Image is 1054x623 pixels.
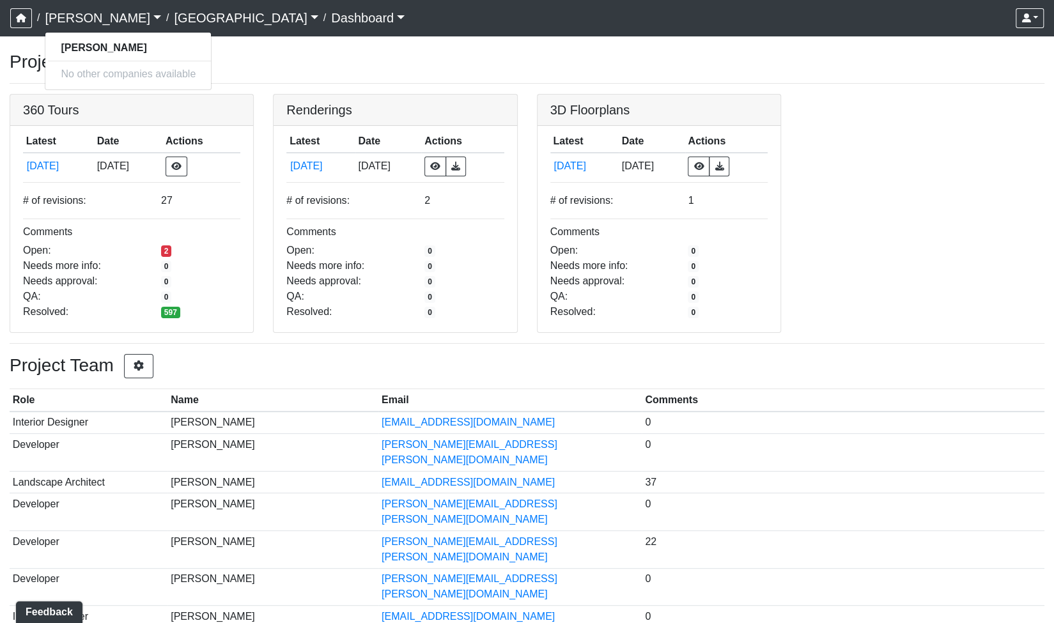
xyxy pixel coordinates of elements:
button: [DATE] [290,158,352,174]
th: Comments [642,389,1044,411]
h3: Project Deliverables [10,51,1044,73]
td: 0 [642,434,1044,472]
td: 0 [642,493,1044,531]
a: [PERSON_NAME] [45,5,161,31]
td: avFcituVdTN5TeZw4YvRD7 [286,153,355,180]
a: [PERSON_NAME][EMAIL_ADDRESS][PERSON_NAME][DOMAIN_NAME] [382,498,557,525]
a: [EMAIL_ADDRESS][DOMAIN_NAME] [382,417,555,427]
iframe: Ybug feedback widget [10,597,85,623]
td: Landscape Architect [10,471,167,493]
button: [DATE] [553,158,616,174]
th: Email [378,389,642,411]
th: Name [167,389,378,411]
td: 0 [642,411,1044,434]
td: [PERSON_NAME] [167,568,378,606]
td: [PERSON_NAME] [167,493,378,531]
td: Developer [10,434,167,472]
a: [EMAIL_ADDRESS][DOMAIN_NAME] [382,477,555,488]
td: 93VtKPcPFWh8z7vX4wXbQP [23,153,94,180]
button: [DATE] [26,158,91,174]
td: m6gPHqeE6DJAjJqz47tRiF [550,153,619,180]
th: Role [10,389,167,411]
td: Developer [10,568,167,606]
td: 0 [642,568,1044,606]
div: [PERSON_NAME] [45,32,212,90]
a: [PERSON_NAME][EMAIL_ADDRESS][PERSON_NAME][DOMAIN_NAME] [382,536,557,562]
span: / [161,5,174,31]
a: Dashboard [331,5,405,31]
a: [PERSON_NAME][EMAIL_ADDRESS][PERSON_NAME][DOMAIN_NAME] [382,439,557,465]
span: / [318,5,331,31]
h3: Project Team [10,354,1044,378]
td: [PERSON_NAME] [167,530,378,568]
a: [PERSON_NAME] [45,38,211,58]
a: [GEOGRAPHIC_DATA] [174,5,318,31]
a: [PERSON_NAME][EMAIL_ADDRESS][PERSON_NAME][DOMAIN_NAME] [382,573,557,599]
a: [EMAIL_ADDRESS][DOMAIN_NAME] [382,611,555,622]
td: [PERSON_NAME] [167,411,378,434]
td: Developer [10,530,167,568]
td: 22 [642,530,1044,568]
td: Interior Designer [10,411,167,434]
td: [PERSON_NAME] [167,471,378,493]
td: [PERSON_NAME] [167,434,378,472]
strong: [PERSON_NAME] [61,42,146,53]
td: Developer [10,493,167,531]
td: 37 [642,471,1044,493]
span: / [32,5,45,31]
